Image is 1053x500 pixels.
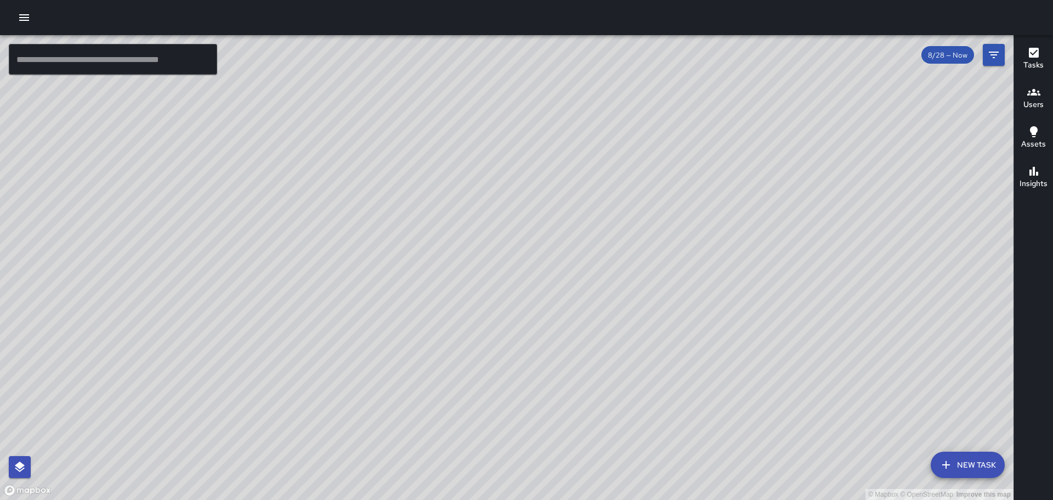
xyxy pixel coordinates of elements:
span: 8/28 — Now [921,50,974,60]
button: New Task [931,452,1005,478]
h6: Insights [1020,178,1048,190]
button: Assets [1014,119,1053,158]
button: Filters [983,44,1005,66]
h6: Users [1023,99,1044,111]
h6: Tasks [1023,59,1044,71]
button: Users [1014,79,1053,119]
button: Tasks [1014,40,1053,79]
h6: Assets [1021,138,1046,150]
button: Insights [1014,158,1053,198]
